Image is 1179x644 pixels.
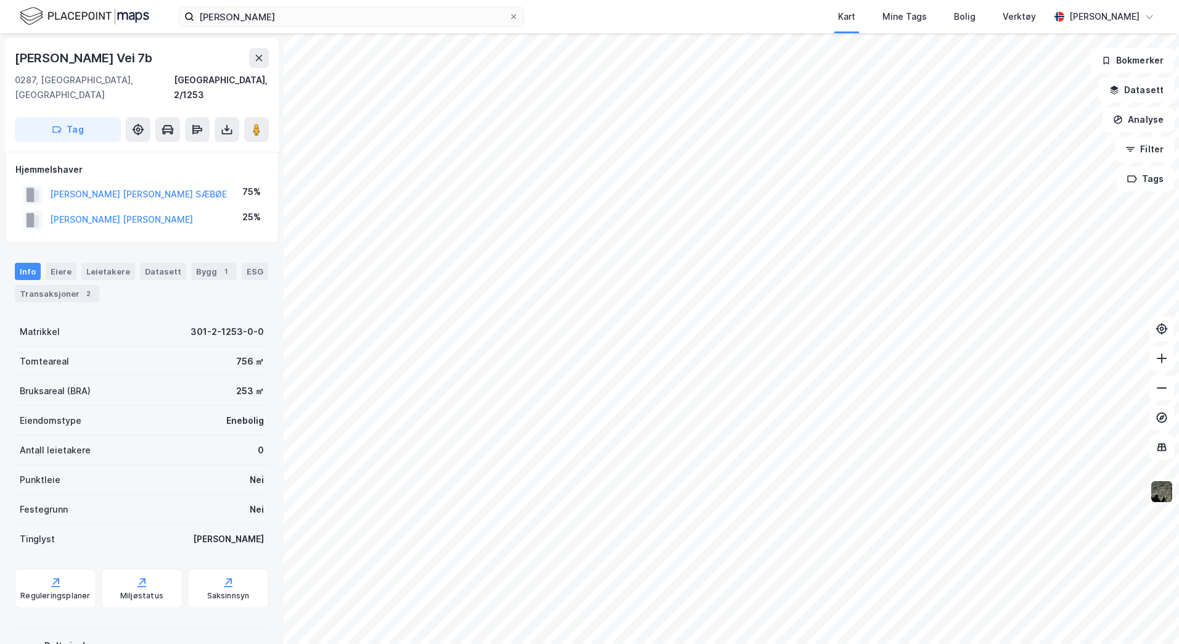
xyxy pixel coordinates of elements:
[15,117,121,142] button: Tag
[1091,48,1174,73] button: Bokmerker
[1003,9,1036,24] div: Verktøy
[15,285,99,302] div: Transaksjoner
[81,263,135,280] div: Leietakere
[242,263,268,280] div: ESG
[20,473,60,487] div: Punktleie
[20,6,149,27] img: logo.f888ab2527a4732fd821a326f86c7f29.svg
[20,384,91,398] div: Bruksareal (BRA)
[174,73,269,102] div: [GEOGRAPHIC_DATA], 2/1253
[15,263,41,280] div: Info
[1117,585,1179,644] iframe: Chat Widget
[954,9,976,24] div: Bolig
[1150,480,1173,503] img: 9k=
[120,591,163,601] div: Miljøstatus
[1117,585,1179,644] div: Kontrollprogram for chat
[82,287,94,300] div: 2
[250,473,264,487] div: Nei
[1099,78,1174,102] button: Datasett
[15,48,155,68] div: [PERSON_NAME] Vei 7b
[193,532,264,547] div: [PERSON_NAME]
[242,184,261,199] div: 75%
[1069,9,1140,24] div: [PERSON_NAME]
[15,73,174,102] div: 0287, [GEOGRAPHIC_DATA], [GEOGRAPHIC_DATA]
[207,591,250,601] div: Saksinnsyn
[20,532,55,547] div: Tinglyst
[15,162,268,177] div: Hjemmelshaver
[20,324,60,339] div: Matrikkel
[194,7,509,26] input: Søk på adresse, matrikkel, gårdeiere, leietakere eller personer
[1115,137,1174,162] button: Filter
[20,413,81,428] div: Eiendomstype
[20,502,68,517] div: Festegrunn
[258,443,264,458] div: 0
[20,354,69,369] div: Tomteareal
[1103,107,1174,132] button: Analyse
[838,9,855,24] div: Kart
[226,413,264,428] div: Enebolig
[46,263,76,280] div: Eiere
[250,502,264,517] div: Nei
[236,354,264,369] div: 756 ㎡
[220,265,232,278] div: 1
[191,324,264,339] div: 301-2-1253-0-0
[236,384,264,398] div: 253 ㎡
[882,9,927,24] div: Mine Tags
[20,591,90,601] div: Reguleringsplaner
[140,263,186,280] div: Datasett
[1117,167,1174,191] button: Tags
[242,210,261,225] div: 25%
[191,263,237,280] div: Bygg
[20,443,91,458] div: Antall leietakere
